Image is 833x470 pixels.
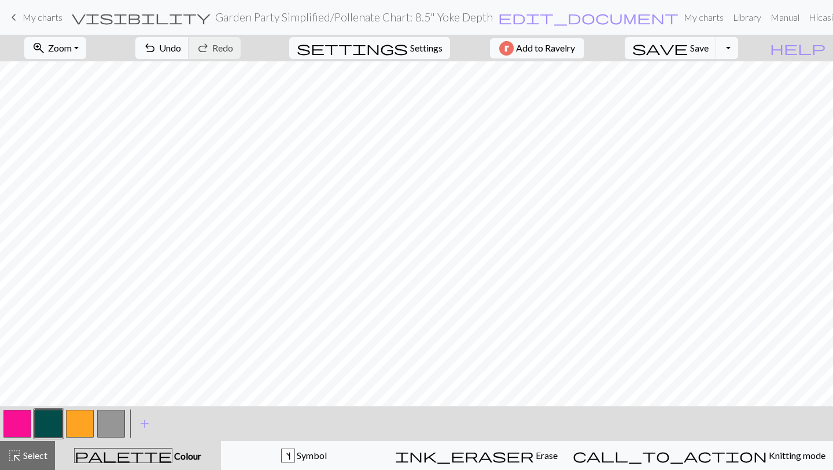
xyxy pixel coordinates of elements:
[7,8,62,27] a: My charts
[159,42,181,53] span: Undo
[289,37,450,59] button: SettingsSettings
[766,6,804,29] a: Manual
[75,447,172,464] span: palette
[24,37,86,59] button: Zoom
[172,450,201,461] span: Colour
[135,37,189,59] button: Undo
[297,40,408,56] span: settings
[55,441,221,470] button: Colour
[297,41,408,55] i: Settings
[21,450,47,461] span: Select
[48,42,72,53] span: Zoom
[395,447,534,464] span: ink_eraser
[499,41,514,56] img: Ravelry
[32,40,46,56] span: zoom_in
[215,10,493,24] h2: Garden Party Simplified / Pollenate Chart: 8.5" Yoke Depth
[410,41,443,55] span: Settings
[72,9,211,25] span: visibility
[679,6,728,29] a: My charts
[573,447,767,464] span: call_to_action
[490,38,584,58] button: Add to Ravelry
[690,42,709,53] span: Save
[728,6,766,29] a: Library
[7,9,21,25] span: keyboard_arrow_left
[138,416,152,432] span: add
[388,441,565,470] button: Erase
[770,40,825,56] span: help
[498,9,679,25] span: edit_document
[565,441,833,470] button: Knitting mode
[143,40,157,56] span: undo
[516,41,575,56] span: Add to Ravelry
[8,447,21,464] span: highlight_alt
[282,449,294,463] div: s
[23,12,62,23] span: My charts
[534,450,558,461] span: Erase
[295,450,327,461] span: Symbol
[767,450,825,461] span: Knitting mode
[632,40,688,56] span: save
[625,37,717,59] button: Save
[221,441,388,470] button: s Symbol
